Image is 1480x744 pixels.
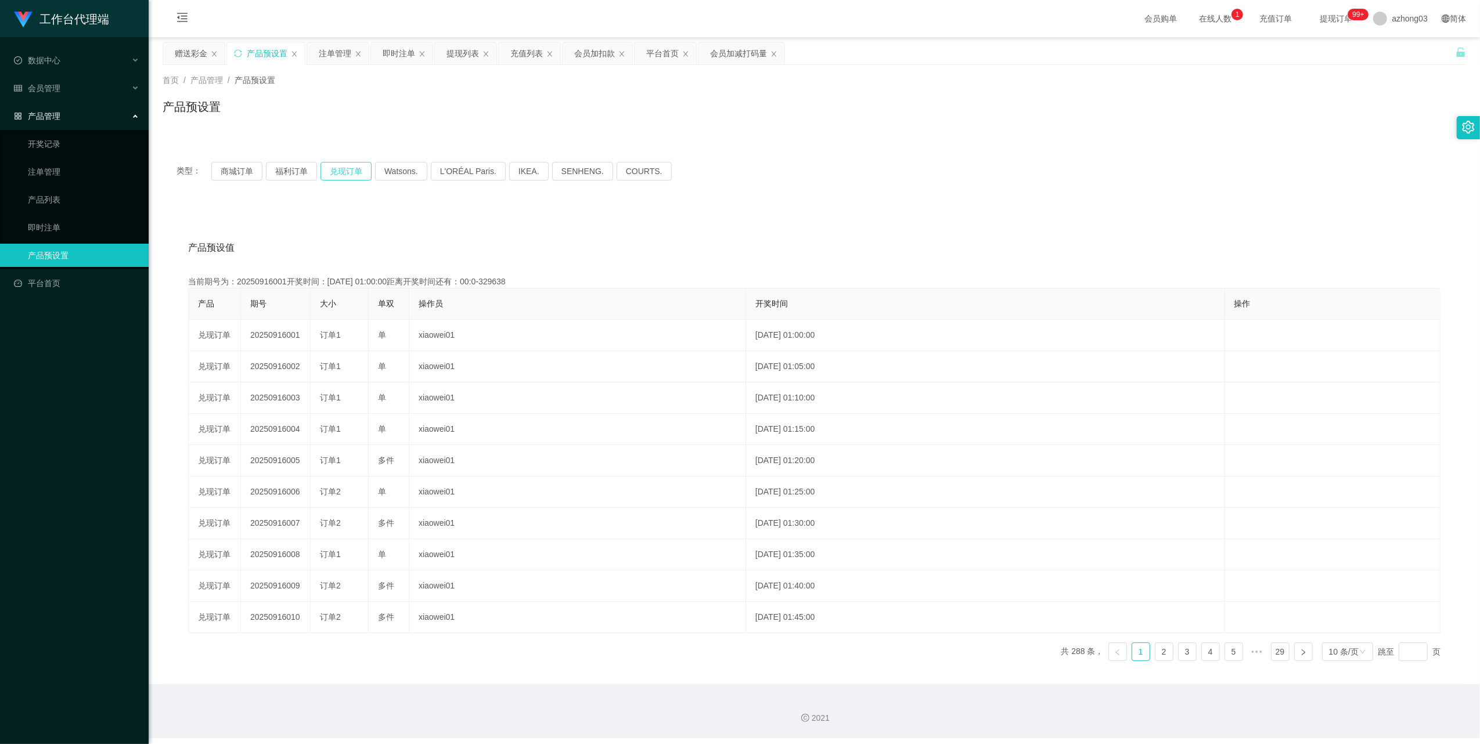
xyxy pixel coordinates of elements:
[509,162,549,180] button: IKEA.
[190,75,223,85] span: 产品管理
[552,162,613,180] button: SENHENG.
[378,518,394,528] span: 多件
[419,299,443,308] span: 操作员
[198,299,214,308] span: 产品
[378,487,386,496] span: 单
[375,162,427,180] button: Watsons.
[14,84,60,93] span: 会员管理
[1359,648,1366,656] i: 图标: down
[320,330,341,340] span: 订单1
[746,476,1225,508] td: [DATE] 01:25:00
[746,382,1225,414] td: [DATE] 01:10:00
[1271,642,1290,661] li: 29
[28,188,139,211] a: 产品列表
[1348,9,1369,20] sup: 1216
[189,570,241,602] td: 兑现订单
[746,602,1225,633] td: [DATE] 01:45:00
[419,50,426,57] i: 图标: close
[1061,642,1104,661] li: 共 288 条，
[211,162,262,180] button: 商城订单
[1236,9,1240,20] p: 1
[175,42,207,64] div: 赠送彩金
[1462,121,1475,133] i: 图标: setting
[189,320,241,351] td: 兑现订单
[14,56,22,64] i: 图标: check-circle-o
[409,351,746,382] td: xiaowei01
[189,414,241,445] td: 兑现订单
[770,50,777,57] i: 图标: close
[378,299,394,308] span: 单双
[383,42,415,64] div: 即时注单
[1155,643,1173,660] a: 2
[710,42,767,64] div: 会员加减打码量
[250,299,267,308] span: 期号
[241,414,311,445] td: 20250916004
[1178,642,1197,661] li: 3
[446,42,479,64] div: 提现列表
[189,539,241,570] td: 兑现订单
[378,330,386,340] span: 单
[1329,643,1359,660] div: 10 条/页
[14,84,22,92] i: 图标: table
[355,50,362,57] i: 图标: close
[320,581,341,590] span: 订单2
[1132,643,1150,660] a: 1
[409,320,746,351] td: xiaowei01
[14,14,109,23] a: 工作台代理端
[1300,649,1307,656] i: 图标: right
[319,42,351,64] div: 注单管理
[189,602,241,633] td: 兑现订单
[755,299,788,308] span: 开奖时间
[28,132,139,156] a: 开奖记录
[1225,643,1243,660] a: 5
[409,476,746,508] td: xiaowei01
[378,612,394,622] span: 多件
[1231,9,1243,20] sup: 1
[1378,642,1441,661] div: 跳至 页
[1201,642,1220,661] li: 4
[801,714,809,722] i: 图标: copyright
[746,320,1225,351] td: [DATE] 01:00:00
[247,42,287,64] div: 产品预设置
[241,320,311,351] td: 20250916001
[241,508,311,539] td: 20250916007
[482,50,489,57] i: 图标: close
[1294,642,1313,661] li: 下一页
[320,362,341,371] span: 订单1
[39,1,109,38] h1: 工作台代理端
[163,1,202,38] i: 图标: menu-fold
[746,539,1225,570] td: [DATE] 01:35:00
[682,50,689,57] i: 图标: close
[183,75,186,85] span: /
[320,456,341,465] span: 订单1
[1248,642,1266,661] li: 向后 5 页
[378,550,386,559] span: 单
[409,602,746,633] td: xiaowei01
[320,518,341,528] span: 订单2
[241,445,311,476] td: 20250916005
[409,508,746,539] td: xiaowei01
[1108,642,1127,661] li: 上一页
[1179,643,1196,660] a: 3
[241,570,311,602] td: 20250916009
[746,351,1225,382] td: [DATE] 01:05:00
[1248,642,1266,661] span: •••
[14,12,33,28] img: logo.9652507e.png
[241,382,311,414] td: 20250916003
[241,539,311,570] td: 20250916008
[189,382,241,414] td: 兑现订单
[510,42,543,64] div: 充值列表
[188,276,1441,288] div: 当前期号为：20250916001开奖时间：[DATE] 01:00:00距离开奖时间还有：00:0-329638
[163,75,179,85] span: 首页
[163,98,221,115] h1: 产品预设置
[746,570,1225,602] td: [DATE] 01:40:00
[189,476,241,508] td: 兑现订单
[14,56,60,65] span: 数据中心
[241,476,311,508] td: 20250916006
[14,111,60,121] span: 产品管理
[1314,15,1358,23] span: 提现订单
[320,612,341,622] span: 订单2
[291,50,298,57] i: 图标: close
